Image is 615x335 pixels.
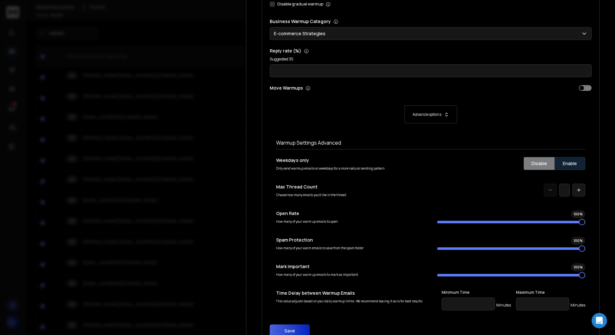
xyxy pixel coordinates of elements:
[276,237,424,243] p: Spam Protection
[270,85,429,91] p: Move Warmups
[274,30,328,37] p: E-commerce Strategies
[276,246,424,251] p: How many of your warm emails to save from the spam folder
[276,272,424,277] p: How many of your warm up emails to mark as important
[270,48,592,54] p: Reply rate (%)
[276,193,424,197] p: Choose how many emails you'd like in the thread
[413,112,441,117] p: Advance options
[276,166,424,171] p: Only send warmup emails on weekdays for a more natural sending pattern
[516,290,585,295] label: Maximum Time
[277,2,323,7] label: Disable gradual warmup
[276,105,585,124] button: Advance options
[276,184,424,190] p: Max Thread Count
[442,290,511,295] label: Minimum Time
[570,303,585,308] p: Minutes
[276,219,424,224] p: How many of your warm up emails to open
[276,157,424,164] p: Weekdays only
[571,263,585,271] div: 100 %
[571,237,585,245] div: 100 %
[524,157,554,170] button: Disable
[276,210,424,217] p: Open Rate
[276,139,585,147] h1: Warmup Settings Advanced
[496,303,511,308] p: Minutes
[276,263,424,270] p: Mark Important
[554,157,585,170] button: Enable
[270,18,592,25] p: Business Warmup Category
[571,210,585,218] div: 100 %
[276,299,439,304] p: This value adjusts based on your daily warmup limits. We recommend leaving it as is for best resu...
[592,313,607,328] div: Open Intercom Messenger
[270,57,592,62] p: Suggested 35
[276,290,439,296] p: Time Delay between Warmup Emails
